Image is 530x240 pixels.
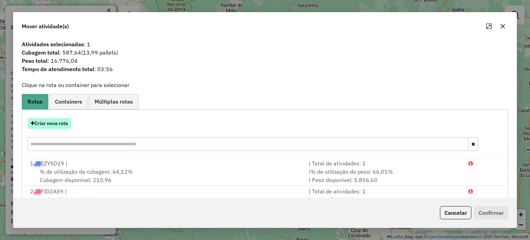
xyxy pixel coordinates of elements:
button: Cancelar [440,206,471,219]
span: Containers [55,99,82,104]
span: : 16.776,04 [18,57,512,65]
strong: Atividades selecionadas [22,41,84,48]
button: Criar nova rota [28,118,71,129]
strong: Cubagem total [22,49,59,56]
div: Cubagem disponível: 105,57 [26,195,305,212]
span: % de utilização da cubagem: 82,05% [40,196,133,203]
div: | | Peso disponível: 3.570,66 [305,195,464,212]
span: Múltiplas rotas [95,99,133,104]
span: : 587,64 [18,48,512,57]
strong: Peso total [22,57,48,64]
i: Porcentagens após mover as atividades: Cubagem: 181,98% Peso: 176,64% [468,189,473,194]
span: Rotas [28,99,42,104]
div: 1 EZY5D29 | [26,159,305,167]
div: | Total de atividades: 1 [305,187,464,195]
span: % de utilização da cubagem: 64,12% [40,168,133,175]
label: Clique na rota ou container para selecionar [22,81,129,89]
span: % de utilização do peso: 66,01% [311,168,393,175]
span: Mover atividade(s) [22,22,69,30]
span: (13,99 pallets) [81,49,118,56]
div: | | Peso disponível: 5.856,60 [305,167,464,184]
button: Maximize [483,21,494,32]
span: : 03:56 [18,65,512,73]
span: : 1 [18,40,512,48]
div: Cubagem disponível: 210,96 [26,167,305,184]
div: 2 FID2A59 | [26,187,305,195]
div: | Total de atividades: 1 [305,159,464,167]
i: Porcentagens após mover as atividades: Cubagem: 164,06% Peso: 163,37% [468,161,473,166]
strong: Tempo de atendimento total [22,66,94,73]
span: % de utilização do peso: 79,28% [311,196,393,203]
